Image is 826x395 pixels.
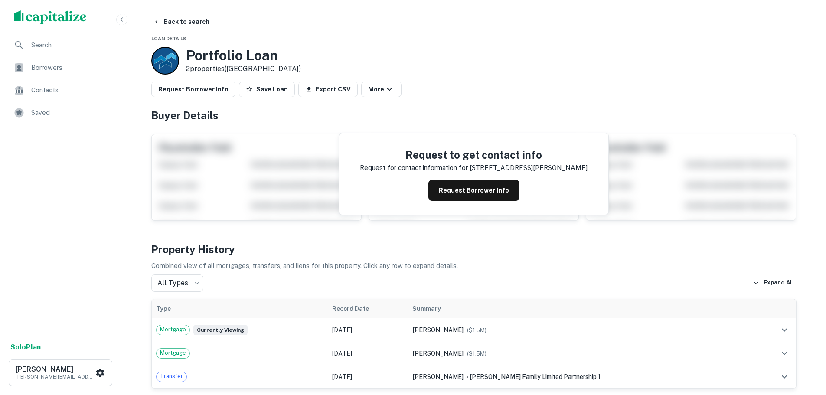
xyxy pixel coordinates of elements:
button: Export CSV [298,82,358,97]
span: Contacts [31,85,109,95]
span: [PERSON_NAME] [412,326,464,333]
p: [PERSON_NAME][EMAIL_ADDRESS][DOMAIN_NAME] [16,373,94,381]
p: 2 properties ([GEOGRAPHIC_DATA]) [186,64,301,74]
span: [PERSON_NAME] family limited partnership 1 [470,373,601,380]
img: capitalize-logo.png [14,10,87,24]
span: Mortgage [157,349,189,357]
th: Record Date [328,299,408,318]
span: Mortgage [157,325,189,334]
p: [STREET_ADDRESS][PERSON_NAME] [470,163,588,173]
a: SoloPlan [10,342,41,353]
button: Request Borrower Info [428,180,519,201]
h4: Buyer Details [151,108,797,123]
div: → [412,372,750,382]
td: [DATE] [328,365,408,388]
button: Request Borrower Info [151,82,235,97]
div: All Types [151,274,203,292]
span: ($ 1.5M ) [467,350,486,357]
span: Search [31,40,109,50]
button: Back to search [150,14,213,29]
span: Borrowers [31,62,109,73]
button: More [361,82,402,97]
a: Saved [7,102,114,123]
span: [PERSON_NAME] [412,350,464,357]
td: [DATE] [328,342,408,365]
iframe: Chat Widget [783,326,826,367]
h6: [PERSON_NAME] [16,366,94,373]
th: Type [152,299,328,318]
button: Expand All [751,277,797,290]
a: Contacts [7,80,114,101]
h4: Request to get contact info [360,147,588,163]
span: Transfer [157,372,186,381]
a: Search [7,35,114,55]
span: ($ 1.5M ) [467,327,486,333]
td: [DATE] [328,318,408,342]
span: Loan Details [151,36,186,41]
span: [PERSON_NAME] [412,373,464,380]
button: expand row [777,346,792,361]
span: Currently viewing [193,325,248,335]
a: Borrowers [7,57,114,78]
strong: Solo Plan [10,343,41,351]
button: expand row [777,323,792,337]
button: Save Loan [239,82,295,97]
h3: Portfolio Loan [186,47,301,64]
p: Combined view of all mortgages, transfers, and liens for this property. Click any row to expand d... [151,261,797,271]
span: Saved [31,108,109,118]
h4: Property History [151,242,797,257]
p: Request for contact information for [360,163,468,173]
th: Summary [408,299,754,318]
button: [PERSON_NAME][PERSON_NAME][EMAIL_ADDRESS][DOMAIN_NAME] [9,359,112,386]
button: expand row [777,369,792,384]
